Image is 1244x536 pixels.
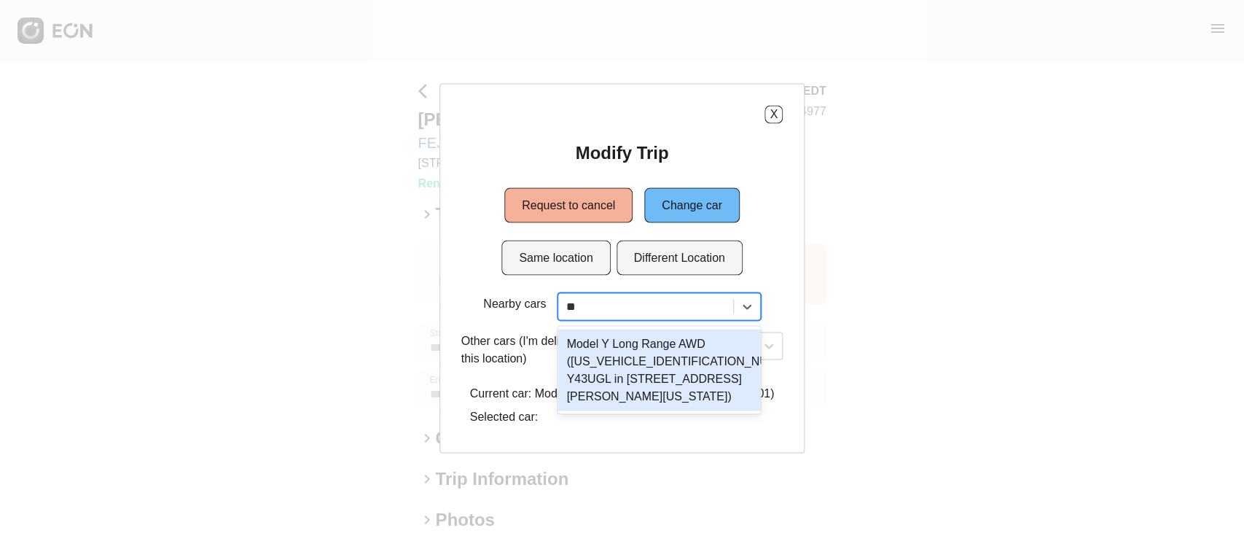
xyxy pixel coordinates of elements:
[558,329,760,411] div: Model Y Long Range AWD ([US_VEHICLE_IDENTIFICATION_NUMBER] Y43UGL in [STREET_ADDRESS][PERSON_NAME...
[617,240,743,275] button: Different Location
[575,141,668,164] h2: Modify Trip
[644,187,740,222] button: Change car
[504,187,633,222] button: Request to cancel
[470,408,775,425] p: Selected car:
[483,295,546,312] p: Nearby cars
[501,240,610,275] button: Same location
[470,384,775,402] p: Current car: Model Y Long Range AWD (FEJR21 in 11101)
[461,332,614,367] p: Other cars (I'm delivering to this location)
[764,105,783,123] button: X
